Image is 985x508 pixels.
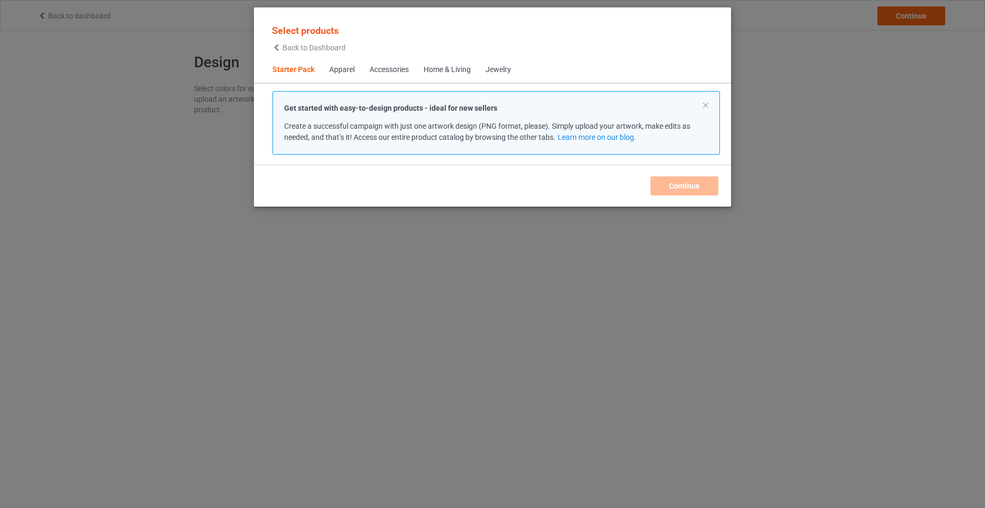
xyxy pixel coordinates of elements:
div: Jewelry [486,65,511,75]
span: Starter Pack [265,57,322,83]
div: Apparel [329,65,355,75]
span: Back to Dashboard [283,43,346,52]
span: Select products [272,25,339,36]
a: Learn more on our blog. [558,133,636,141]
div: Accessories [370,65,409,75]
div: Home & Living [424,65,471,75]
strong: Get started with easy-to-design products - ideal for new sellers [284,104,497,112]
span: Create a successful campaign with just one artwork design (PNG format, please). Simply upload you... [284,122,690,141]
